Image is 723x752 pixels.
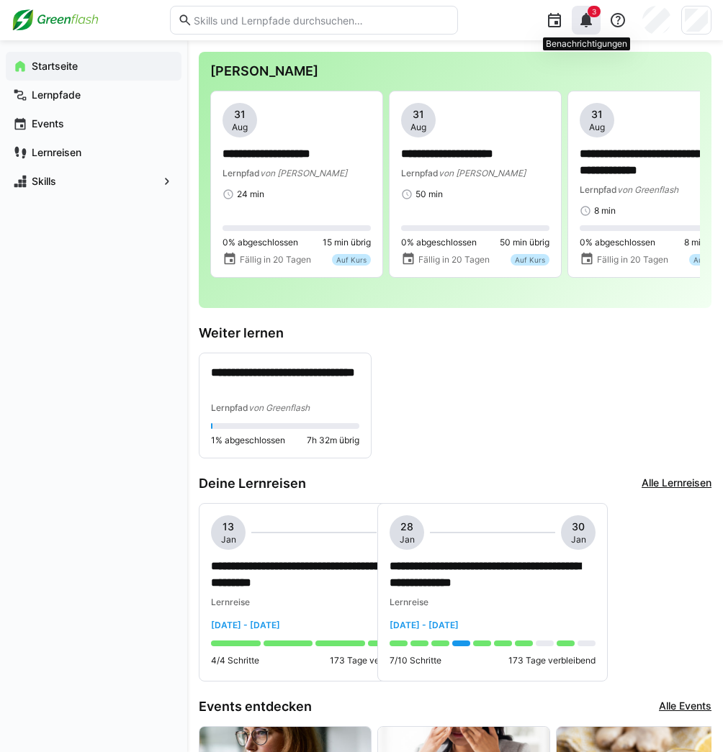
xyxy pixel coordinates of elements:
[642,476,711,491] a: Alle Lernreisen
[260,168,347,178] span: von [PERSON_NAME]
[413,107,424,122] span: 31
[323,237,371,248] span: 15 min übrig
[390,620,459,630] span: [DATE] - [DATE]
[401,168,439,178] span: Lernpfad
[199,476,306,491] h3: Deine Lernreisen
[232,122,248,133] span: Aug
[400,534,415,545] span: Jan
[594,205,616,217] span: 8 min
[416,189,443,200] span: 50 min
[508,655,596,666] p: 173 Tage verbleibend
[591,107,603,122] span: 31
[401,237,477,248] span: 0% abgeschlossen
[332,254,371,266] div: Auf Kurs
[410,122,426,133] span: Aug
[211,620,280,630] span: [DATE] - [DATE]
[659,699,711,715] a: Alle Events
[223,520,234,534] span: 13
[211,435,285,446] span: 1% abgeschlossen
[248,402,310,413] span: von Greenflash
[572,520,585,534] span: 30
[223,237,298,248] span: 0% abgeschlossen
[330,655,417,666] p: 173 Tage verbleibend
[543,37,630,50] div: Benachrichtigungen
[500,237,549,248] span: 50 min übrig
[597,254,668,266] span: Fällig in 20 Tagen
[211,597,250,607] span: Lernreise
[580,184,617,195] span: Lernpfad
[192,14,450,27] input: Skills und Lernpfade durchsuchen…
[210,63,700,79] h3: [PERSON_NAME]
[199,325,711,341] h3: Weiter lernen
[390,597,428,607] span: Lernreise
[418,254,490,266] span: Fällig in 20 Tagen
[237,189,264,200] span: 24 min
[211,402,248,413] span: Lernpfad
[592,7,596,16] span: 3
[307,435,359,446] span: 7h 32m übrig
[211,655,259,666] p: 4/4 Schritte
[571,534,586,545] span: Jan
[617,184,678,195] span: von Greenflash
[223,168,260,178] span: Lernpfad
[589,122,605,133] span: Aug
[439,168,526,178] span: von [PERSON_NAME]
[199,699,312,715] h3: Events entdecken
[511,254,549,266] div: Auf Kurs
[221,534,236,545] span: Jan
[390,655,441,666] p: 7/10 Schritte
[580,237,655,248] span: 0% abgeschlossen
[400,520,413,534] span: 28
[234,107,246,122] span: 31
[240,254,311,266] span: Fällig in 20 Tagen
